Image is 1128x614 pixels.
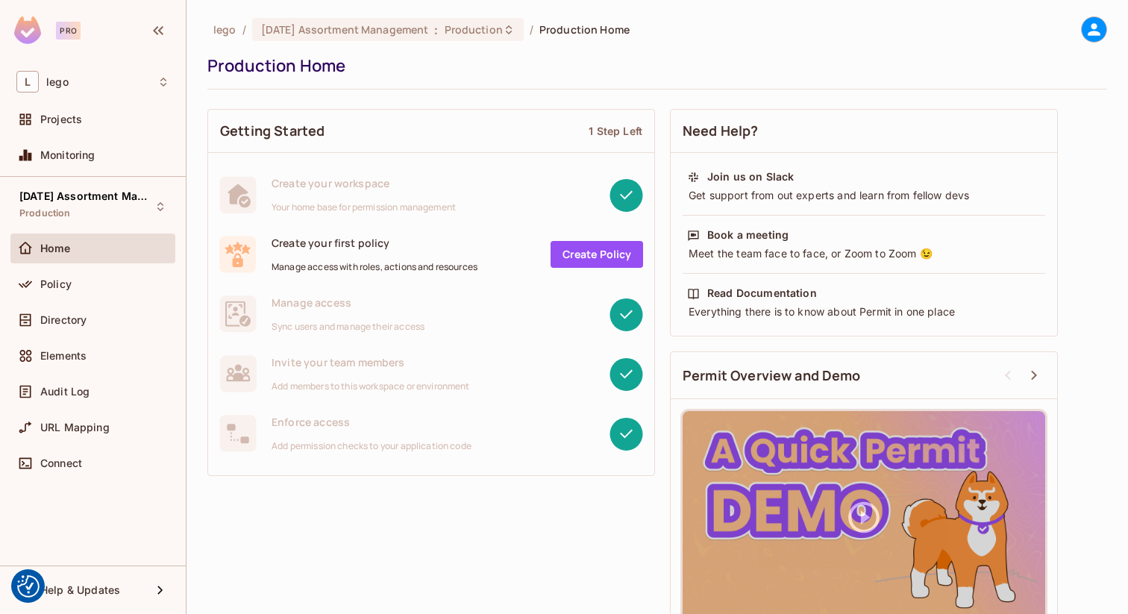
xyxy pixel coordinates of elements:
[272,321,424,333] span: Sync users and manage their access
[707,169,794,184] div: Join us on Slack
[40,113,82,125] span: Projects
[683,122,759,140] span: Need Help?
[40,314,87,326] span: Directory
[220,122,325,140] span: Getting Started
[17,575,40,598] img: Revisit consent button
[40,242,71,254] span: Home
[40,422,110,433] span: URL Mapping
[707,286,817,301] div: Read Documentation
[551,241,643,268] a: Create Policy
[687,188,1041,203] div: Get support from out experts and learn from fellow devs
[687,246,1041,261] div: Meet the team face to face, or Zoom to Zoom 😉
[207,54,1100,77] div: Production Home
[16,71,39,93] span: L
[40,386,90,398] span: Audit Log
[19,190,154,202] span: [DATE] Assortment Management
[272,261,477,273] span: Manage access with roles, actions and resources
[40,278,72,290] span: Policy
[272,355,470,369] span: Invite your team members
[261,22,429,37] span: [DATE] Assortment Management
[272,201,456,213] span: Your home base for permission management
[242,22,246,37] li: /
[272,295,424,310] span: Manage access
[272,440,471,452] span: Add permission checks to your application code
[272,176,456,190] span: Create your workspace
[40,149,95,161] span: Monitoring
[589,124,642,138] div: 1 Step Left
[17,575,40,598] button: Consent Preferences
[530,22,533,37] li: /
[40,584,120,596] span: Help & Updates
[272,236,477,250] span: Create your first policy
[687,304,1041,319] div: Everything there is to know about Permit in one place
[56,22,81,40] div: Pro
[46,76,69,88] span: Workspace: lego
[40,457,82,469] span: Connect
[14,16,41,44] img: SReyMgAAAABJRU5ErkJggg==
[433,24,439,36] span: :
[539,22,630,37] span: Production Home
[213,22,236,37] span: the active workspace
[19,207,71,219] span: Production
[40,350,87,362] span: Elements
[683,366,861,385] span: Permit Overview and Demo
[272,380,470,392] span: Add members to this workspace or environment
[445,22,503,37] span: Production
[707,228,789,242] div: Book a meeting
[272,415,471,429] span: Enforce access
